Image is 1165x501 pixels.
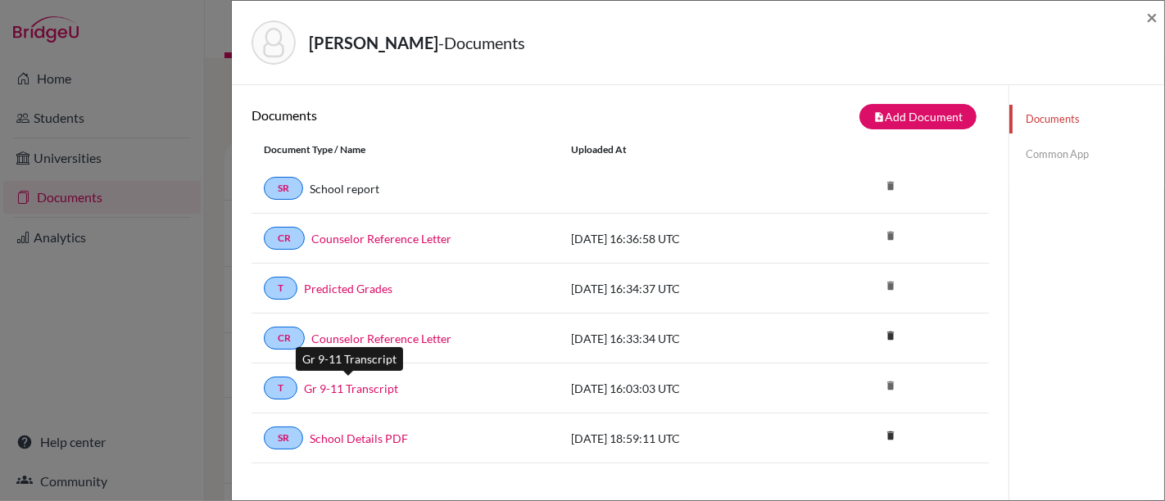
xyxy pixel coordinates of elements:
i: delete [878,423,903,448]
h6: Documents [252,107,620,123]
div: Gr 9-11 Transcript [296,347,403,371]
strong: [PERSON_NAME] [309,33,438,52]
a: School Details PDF [310,430,408,447]
i: delete [878,273,903,298]
a: Common App [1009,140,1164,169]
a: Counselor Reference Letter [311,230,451,247]
a: T [264,377,297,399]
a: T [264,277,297,300]
div: Uploaded at [559,142,805,157]
a: Predicted Grades [304,280,392,297]
span: - Documents [438,33,525,52]
i: delete [878,174,903,198]
a: Documents [1009,105,1164,133]
span: × [1146,5,1158,29]
a: delete [878,426,903,448]
i: delete [878,373,903,398]
a: delete [878,326,903,348]
a: Counselor Reference Letter [311,330,451,347]
button: Close [1146,7,1158,27]
div: [DATE] 16:03:03 UTC [559,380,805,397]
div: [DATE] 18:59:11 UTC [559,430,805,447]
i: delete [878,323,903,348]
i: delete [878,223,903,248]
div: [DATE] 16:36:58 UTC [559,230,805,247]
a: Gr 9-11 Transcript [304,380,398,397]
div: [DATE] 16:34:37 UTC [559,280,805,297]
i: note_add [873,111,885,123]
div: [DATE] 16:33:34 UTC [559,330,805,347]
button: note_addAdd Document [859,104,977,129]
a: CR [264,327,305,350]
div: Document Type / Name [252,142,559,157]
a: SR [264,427,303,449]
a: CR [264,227,305,250]
a: School report [310,180,379,197]
a: SR [264,177,303,200]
